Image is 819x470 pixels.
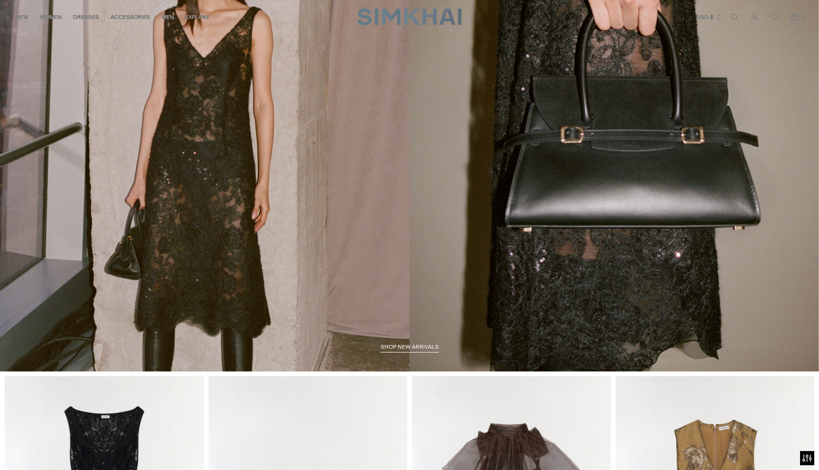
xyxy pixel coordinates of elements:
[745,8,764,27] a: Go to the account page
[40,7,62,27] a: WOMEN
[381,343,439,353] a: shop new arrivals
[799,12,808,21] span: 0
[110,7,150,27] a: ACCESSORIES
[785,8,804,27] a: Open cart modal
[381,343,439,350] span: shop new arrivals
[725,8,744,27] a: Open search modal
[357,8,462,26] a: SIMKHAI
[765,8,784,27] a: Wishlist
[162,7,174,27] a: MEN
[73,7,99,27] a: DRESSES
[697,7,722,27] button: USD $
[16,7,28,27] a: NEW
[185,7,210,27] a: EXPLORE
